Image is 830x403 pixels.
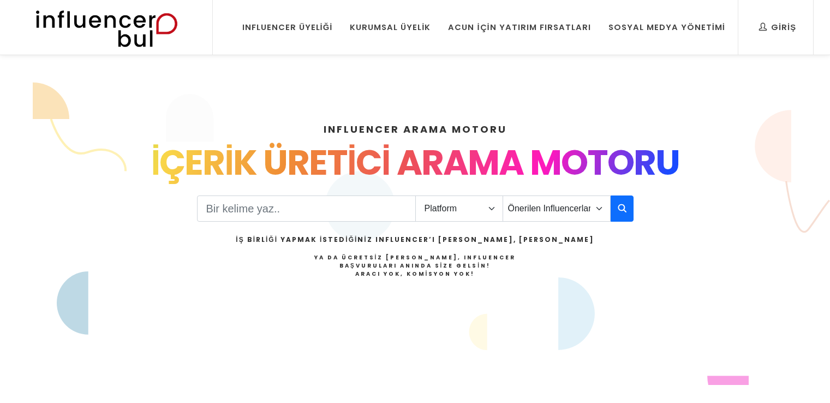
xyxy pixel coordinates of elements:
[759,21,796,33] div: Giriş
[608,21,725,33] div: Sosyal Medya Yönetimi
[197,195,416,222] input: Search
[62,137,769,189] div: İÇERİK ÜRETİCİ ARAMA MOTORU
[355,270,475,278] strong: Aracı Yok, Komisyon Yok!
[242,21,333,33] div: Influencer Üyeliği
[448,21,590,33] div: Acun İçin Yatırım Fırsatları
[236,253,594,278] h4: Ya da Ücretsiz [PERSON_NAME], Influencer Başvuruları Anında Size Gelsin!
[350,21,431,33] div: Kurumsal Üyelik
[62,122,769,137] h4: INFLUENCER ARAMA MOTORU
[236,235,594,245] h2: İş Birliği Yapmak İstediğiniz Influencer’ı [PERSON_NAME], [PERSON_NAME]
